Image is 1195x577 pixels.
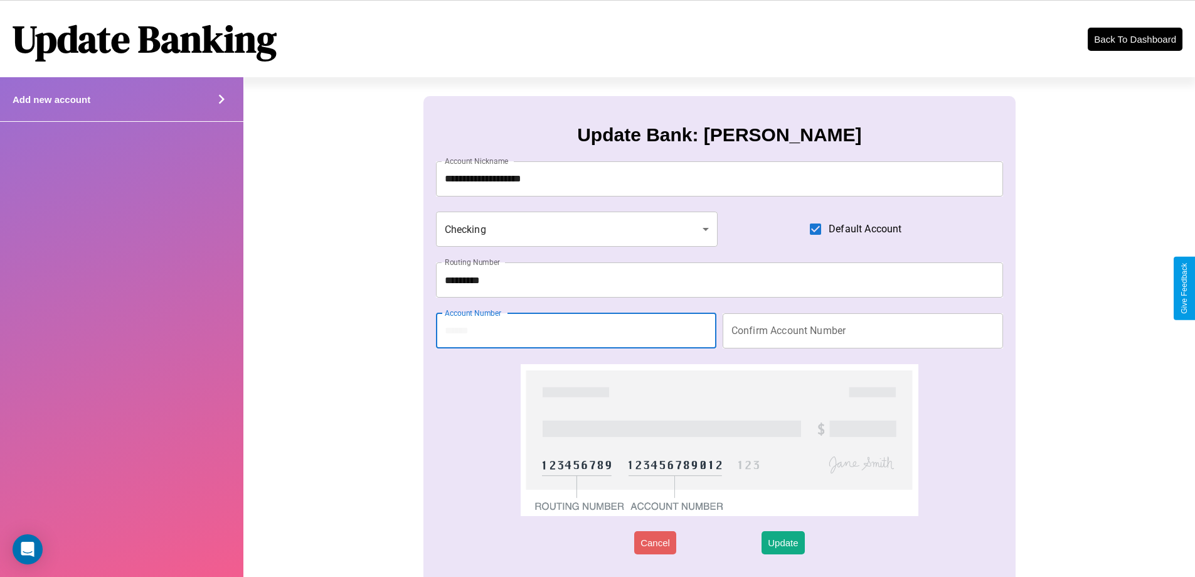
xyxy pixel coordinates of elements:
button: Cancel [634,531,676,554]
div: Checking [436,212,718,247]
label: Account Nickname [445,156,509,166]
div: Open Intercom Messenger [13,534,43,564]
img: check [521,364,918,516]
button: Update [762,531,804,554]
label: Account Number [445,308,501,318]
button: Back To Dashboard [1088,28,1182,51]
div: Give Feedback [1180,263,1189,314]
h1: Update Banking [13,13,277,65]
label: Routing Number [445,257,500,267]
span: Default Account [829,222,901,237]
h4: Add new account [13,94,90,105]
h3: Update Bank: [PERSON_NAME] [577,124,861,146]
